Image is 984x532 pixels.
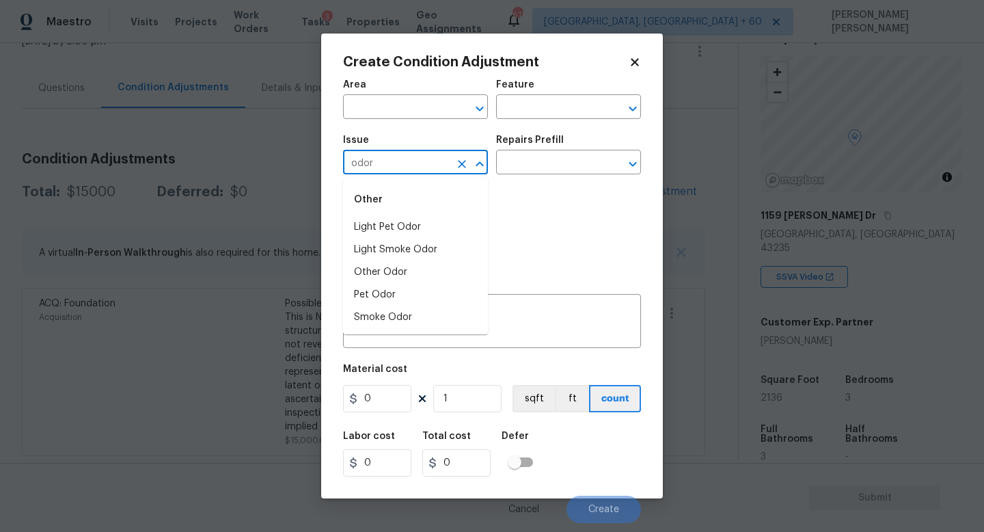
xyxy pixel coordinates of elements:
[496,80,534,90] h5: Feature
[343,431,395,441] h5: Labor cost
[508,505,539,515] span: Cancel
[555,385,589,412] button: ft
[589,385,641,412] button: count
[343,284,488,306] li: Pet Odor
[502,431,529,441] h5: Defer
[343,239,488,261] li: Light Smoke Odor
[487,496,561,523] button: Cancel
[470,99,489,118] button: Open
[343,364,407,374] h5: Material cost
[343,55,629,69] h2: Create Condition Adjustment
[343,261,488,284] li: Other Odor
[452,155,471,174] button: Clear
[343,183,488,216] div: Other
[343,216,488,239] li: Light Pet Odor
[496,135,564,145] h5: Repairs Prefill
[588,505,619,515] span: Create
[623,155,642,174] button: Open
[343,135,369,145] h5: Issue
[470,155,489,174] button: Close
[422,431,471,441] h5: Total cost
[623,99,642,118] button: Open
[566,496,641,523] button: Create
[343,306,488,329] li: Smoke Odor
[343,80,366,90] h5: Area
[512,385,555,412] button: sqft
